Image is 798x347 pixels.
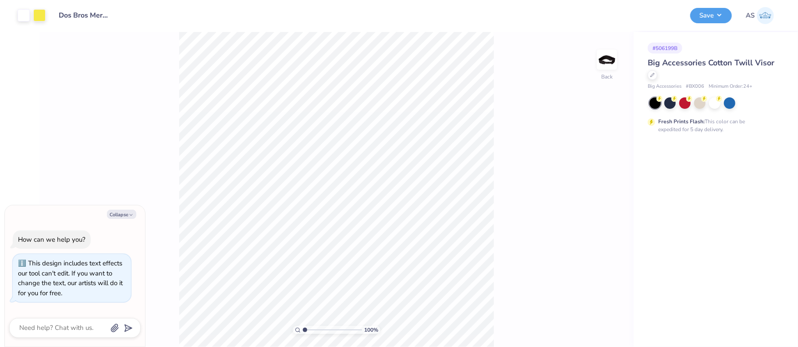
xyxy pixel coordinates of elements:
[648,43,682,54] div: # 506199B
[364,326,378,334] span: 100 %
[598,51,616,68] img: Back
[18,259,123,297] div: This design includes text effects our tool can't edit. If you want to change the text, our artist...
[648,57,774,68] span: Big Accessories Cotton Twill Visor
[18,235,85,244] div: How can we help you?
[709,83,752,90] span: Minimum Order: 24 +
[690,8,732,23] button: Save
[686,83,704,90] span: # BX006
[757,7,774,24] img: Akshay Singh
[107,210,136,219] button: Collapse
[746,11,755,21] span: AS
[648,83,681,90] span: Big Accessories
[658,118,766,133] div: This color can be expedited for 5 day delivery.
[746,7,774,24] a: AS
[601,73,613,81] div: Back
[658,118,705,125] strong: Fresh Prints Flash:
[52,7,117,24] input: Untitled Design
